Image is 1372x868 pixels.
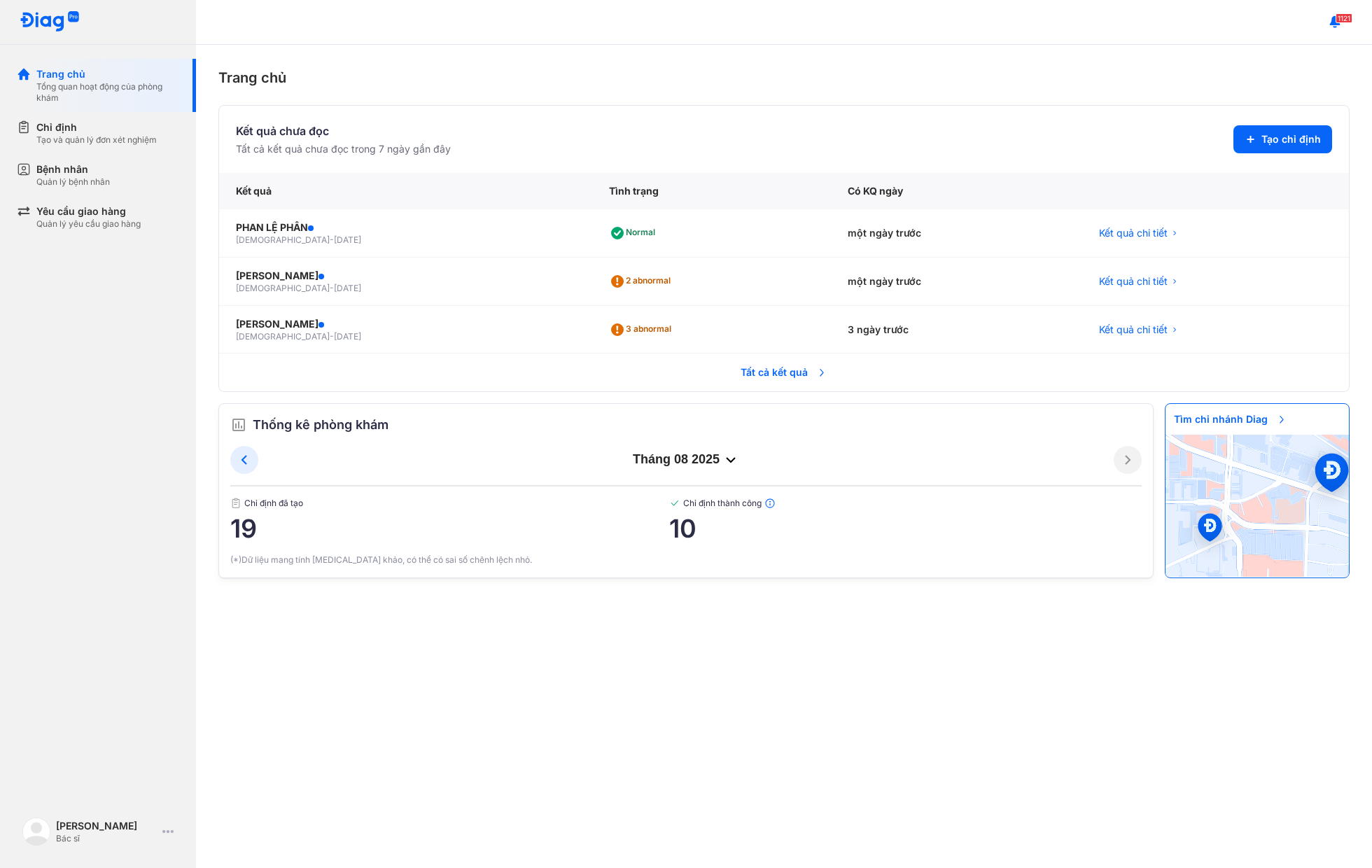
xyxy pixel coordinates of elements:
[230,514,669,542] span: 19
[669,498,1142,509] span: Chỉ định thành công
[236,122,451,139] div: Kết quả chưa đọc
[831,306,1082,354] div: 3 ngày trước
[22,818,50,846] img: logo
[219,173,592,209] div: Kết quả
[36,81,179,104] div: Tổng quan hoạt động của phòng khám
[669,498,680,509] img: checked-green.01cc79e0.svg
[330,331,334,342] span: -
[236,269,575,283] div: [PERSON_NAME]
[1099,226,1168,240] span: Kết quả chi tiết
[236,142,451,156] div: Tất cả kết quả chưa đọc trong 7 ngày gần đây
[592,173,831,209] div: Tình trạng
[330,234,334,245] span: -
[831,173,1082,209] div: Có KQ ngày
[831,209,1082,258] div: một ngày trước
[1261,132,1321,146] span: Tạo chỉ định
[334,283,361,293] span: [DATE]
[764,498,776,509] img: info.7e716105.svg
[1233,125,1332,153] button: Tạo chỉ định
[56,833,157,844] div: Bác sĩ
[36,134,157,146] div: Tạo và quản lý đơn xét nghiệm
[236,234,330,245] span: [DEMOGRAPHIC_DATA]
[609,318,677,341] div: 3 abnormal
[253,415,388,435] span: Thống kê phòng khám
[230,498,669,509] span: Chỉ định đã tạo
[36,176,110,188] div: Quản lý bệnh nhân
[36,162,110,176] div: Bệnh nhân
[230,498,241,509] img: document.50c4cfd0.svg
[258,451,1114,468] div: tháng 08 2025
[236,283,330,293] span: [DEMOGRAPHIC_DATA]
[36,204,141,218] div: Yêu cầu giao hàng
[1336,13,1352,23] span: 1121
[1099,274,1168,288] span: Kết quả chi tiết
[236,331,330,342] span: [DEMOGRAPHIC_DATA]
[236,220,575,234] div: PHAN LỆ PHÂN
[609,270,676,293] div: 2 abnormal
[36,218,141,230] div: Quản lý yêu cầu giao hàng
[831,258,1082,306] div: một ngày trước
[1165,404,1296,435] span: Tìm chi nhánh Diag
[20,11,80,33] img: logo
[669,514,1142,542] span: 10
[334,331,361,342] span: [DATE]
[236,317,575,331] div: [PERSON_NAME]
[56,819,157,833] div: [PERSON_NAME]
[330,283,334,293] span: -
[609,222,661,244] div: Normal
[36,67,179,81] div: Trang chủ
[334,234,361,245] span: [DATE]
[732,357,836,388] span: Tất cả kết quả
[1099,323,1168,337] span: Kết quả chi tiết
[230,554,1142,566] div: (*)Dữ liệu mang tính [MEDICAL_DATA] khảo, có thể có sai số chênh lệch nhỏ.
[218,67,1350,88] div: Trang chủ
[36,120,157,134] div: Chỉ định
[230,416,247,433] img: order.5a6da16c.svg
